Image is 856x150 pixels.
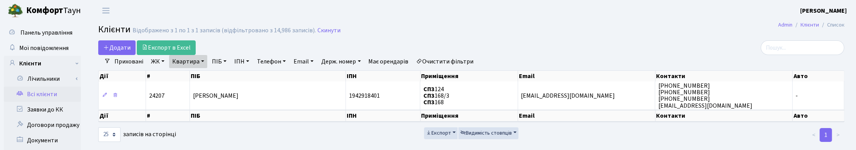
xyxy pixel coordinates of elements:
[349,92,380,100] span: 1942918401
[4,40,81,56] a: Мої повідомлення
[796,92,798,100] span: -
[146,110,190,122] th: #
[193,92,239,100] span: [PERSON_NAME]
[4,25,81,40] a: Панель управління
[98,23,131,36] span: Клієнти
[656,110,793,122] th: Контакти
[111,55,146,68] a: Приховані
[146,71,190,82] th: #
[800,7,847,15] b: [PERSON_NAME]
[99,71,146,82] th: Дії
[800,6,847,15] a: [PERSON_NAME]
[20,28,72,37] span: Панель управління
[4,133,81,148] a: Документи
[190,71,346,82] th: ПІБ
[26,4,63,17] b: Комфорт
[98,127,176,142] label: записів на сторінці
[19,44,69,52] span: Мої повідомлення
[98,127,121,142] select: записів на сторінці
[793,71,844,82] th: Авто
[254,55,289,68] a: Телефон
[656,71,793,82] th: Контакти
[103,43,131,52] span: Додати
[819,21,844,29] li: Список
[137,40,196,55] a: Експорт в Excel
[133,27,316,34] div: Відображено з 1 по 1 з 1 записів (відфільтровано з 14,986 записів).
[518,71,656,82] th: Email
[4,102,81,117] a: Заявки до КК
[793,110,844,122] th: Авто
[423,98,435,107] b: СП3
[317,27,341,34] a: Скинути
[231,55,252,68] a: ІПН
[767,17,856,33] nav: breadcrumb
[423,85,449,107] span: 124 168/3 168
[4,56,81,71] a: Клієнти
[346,110,420,122] th: ІПН
[820,128,832,142] a: 1
[4,117,81,133] a: Договори продажу
[518,110,656,122] th: Email
[426,129,451,137] span: Експорт
[149,92,164,100] span: 24207
[148,55,168,68] a: ЖК
[346,71,420,82] th: ІПН
[169,55,207,68] a: Квартира
[26,4,81,17] span: Таун
[98,40,136,55] a: Додати
[423,92,435,100] b: СП3
[318,55,364,68] a: Держ. номер
[99,110,146,122] th: Дії
[423,85,435,93] b: СП3
[8,3,23,18] img: logo.png
[460,129,512,137] span: Видимість стовпців
[458,127,519,139] button: Видимість стовпців
[413,55,477,68] a: Очистити фільтри
[96,4,116,17] button: Переключити навігацію
[190,110,346,122] th: ПІБ
[424,127,458,139] button: Експорт
[761,40,844,55] input: Пошук...
[209,55,230,68] a: ПІБ
[421,71,518,82] th: Приміщення
[521,92,615,100] span: [EMAIL_ADDRESS][DOMAIN_NAME]
[421,110,518,122] th: Приміщення
[801,21,819,29] a: Клієнти
[4,87,81,102] a: Всі клієнти
[778,21,792,29] a: Admin
[290,55,317,68] a: Email
[658,82,752,110] span: [PHONE_NUMBER] [PHONE_NUMBER] [PHONE_NUMBER] [EMAIL_ADDRESS][DOMAIN_NAME]
[366,55,412,68] a: Має орендарів
[9,71,81,87] a: Лічильники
